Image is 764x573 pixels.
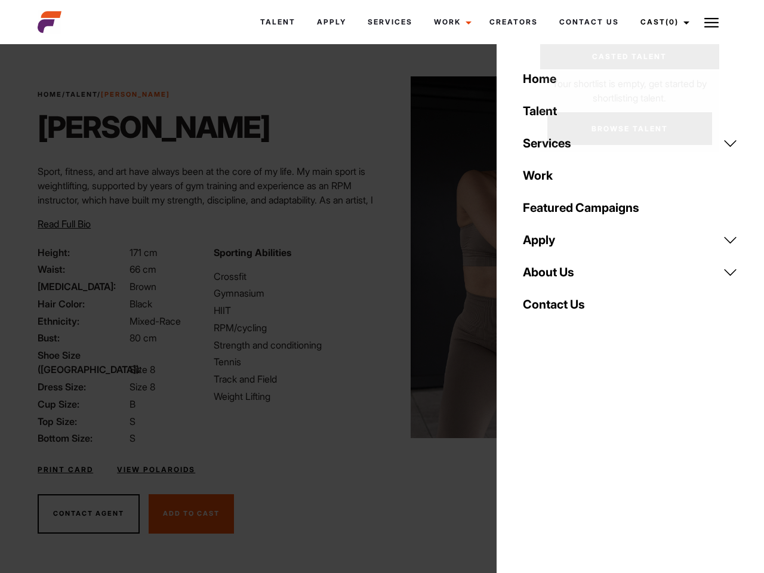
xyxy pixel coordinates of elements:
[704,16,719,30] img: Burger icon
[516,63,745,95] a: Home
[38,331,127,345] span: Bust:
[516,288,745,321] a: Contact Us
[214,372,375,386] li: Track and Field
[130,432,135,444] span: S
[38,90,170,100] span: / /
[38,218,91,230] span: Read Full Bio
[130,398,135,410] span: B
[66,90,97,98] a: Talent
[38,90,62,98] a: Home
[149,494,234,534] button: Add To Cast
[130,415,135,427] span: S
[38,464,93,475] a: Print Card
[306,6,357,38] a: Apply
[214,286,375,300] li: Gymnasium
[214,355,375,369] li: Tennis
[38,262,127,276] span: Waist:
[101,90,170,98] strong: [PERSON_NAME]
[214,338,375,352] li: Strength and conditioning
[38,245,127,260] span: Height:
[117,464,195,475] a: View Polaroids
[38,10,61,34] img: cropped-aefm-brand-fav-22-square.png
[516,95,745,127] a: Talent
[214,247,291,258] strong: Sporting Abilities
[130,247,158,258] span: 171 cm
[38,348,127,377] span: Shoe Size ([GEOGRAPHIC_DATA]):
[540,44,719,69] a: Casted Talent
[38,279,127,294] span: [MEDICAL_DATA]:
[516,192,745,224] a: Featured Campaigns
[423,6,479,38] a: Work
[130,298,152,310] span: Black
[516,224,745,256] a: Apply
[38,431,127,445] span: Bottom Size:
[38,297,127,311] span: Hair Color:
[130,281,156,292] span: Brown
[130,263,156,275] span: 66 cm
[38,494,140,534] button: Contact Agent
[479,6,549,38] a: Creators
[516,127,745,159] a: Services
[130,332,157,344] span: 80 cm
[130,315,181,327] span: Mixed-Race
[38,397,127,411] span: Cup Size:
[38,109,270,145] h1: [PERSON_NAME]
[630,6,697,38] a: Cast(0)
[357,6,423,38] a: Services
[547,112,712,145] a: Browse Talent
[249,6,306,38] a: Talent
[549,6,630,38] a: Contact Us
[214,389,375,403] li: Weight Lifting
[516,256,745,288] a: About Us
[516,159,745,192] a: Work
[214,269,375,284] li: Crossfit
[38,314,127,328] span: Ethnicity:
[38,164,375,236] p: Sport, fitness, and art have always been at the core of my life. My main sport is weightlifting, ...
[163,509,220,517] span: Add To Cast
[38,380,127,394] span: Dress Size:
[130,363,155,375] span: Size 8
[38,217,91,231] button: Read Full Bio
[214,303,375,318] li: HIIT
[38,414,127,429] span: Top Size:
[540,69,719,105] p: Your shortlist is empty, get started by shortlisting talent.
[666,17,679,26] span: (0)
[130,381,155,393] span: Size 8
[214,321,375,335] li: RPM/cycling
